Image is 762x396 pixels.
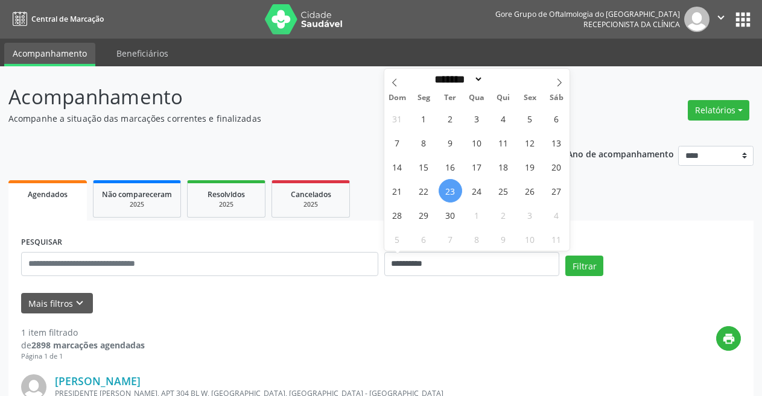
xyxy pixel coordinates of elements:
span: Recepcionista da clínica [583,19,680,30]
strong: 2898 marcações agendadas [31,339,145,351]
select: Month [431,73,484,86]
span: Não compareceram [102,189,172,200]
span: Setembro 2, 2025 [439,107,462,130]
span: Setembro 6, 2025 [545,107,568,130]
span: Qui [490,94,516,102]
span: Setembro 18, 2025 [492,155,515,178]
span: Outubro 1, 2025 [465,203,489,227]
span: Setembro 20, 2025 [545,155,568,178]
div: 2025 [102,200,172,209]
div: 2025 [281,200,341,209]
span: Qua [463,94,490,102]
span: Setembro 24, 2025 [465,179,489,203]
a: Beneficiários [108,43,177,64]
button: Relatórios [688,100,749,121]
button: Filtrar [565,256,603,276]
i: print [722,332,735,345]
span: Setembro 26, 2025 [518,179,542,203]
a: Acompanhamento [4,43,95,66]
span: Outubro 4, 2025 [545,203,568,227]
span: Ter [437,94,463,102]
span: Setembro 19, 2025 [518,155,542,178]
span: Setembro 10, 2025 [465,131,489,154]
span: Setembro 7, 2025 [386,131,409,154]
span: Setembro 28, 2025 [386,203,409,227]
span: Setembro 17, 2025 [465,155,489,178]
span: Setembro 29, 2025 [412,203,436,227]
span: Setembro 25, 2025 [492,179,515,203]
span: Setembro 9, 2025 [439,131,462,154]
p: Acompanhe a situação das marcações correntes e finalizadas [8,112,530,125]
span: Outubro 6, 2025 [412,227,436,251]
div: 2025 [196,200,256,209]
span: Sáb [543,94,570,102]
span: Setembro 13, 2025 [545,131,568,154]
a: [PERSON_NAME] [55,374,141,388]
span: Sex [516,94,543,102]
span: Setembro 23, 2025 [439,179,462,203]
span: Setembro 5, 2025 [518,107,542,130]
span: Cancelados [291,189,331,200]
div: 1 item filtrado [21,326,145,339]
button: print [716,326,741,351]
span: Seg [410,94,437,102]
span: Outubro 10, 2025 [518,227,542,251]
span: Setembro 4, 2025 [492,107,515,130]
span: Outubro 9, 2025 [492,227,515,251]
span: Setembro 21, 2025 [386,179,409,203]
span: Setembro 3, 2025 [465,107,489,130]
span: Dom [384,94,411,102]
span: Outubro 5, 2025 [386,227,409,251]
span: Resolvidos [208,189,245,200]
p: Acompanhamento [8,82,530,112]
span: Setembro 30, 2025 [439,203,462,227]
img: img [684,7,710,32]
span: Outubro 8, 2025 [465,227,489,251]
span: Outubro 3, 2025 [518,203,542,227]
div: Página 1 de 1 [21,351,145,362]
label: PESQUISAR [21,233,62,252]
div: Gore Grupo de Oftalmologia do [GEOGRAPHIC_DATA] [495,9,680,19]
button:  [710,7,732,32]
span: Central de Marcação [31,14,104,24]
span: Setembro 8, 2025 [412,131,436,154]
span: Setembro 14, 2025 [386,155,409,178]
span: Setembro 16, 2025 [439,155,462,178]
span: Setembro 11, 2025 [492,131,515,154]
button: Mais filtroskeyboard_arrow_down [21,293,93,314]
span: Outubro 7, 2025 [439,227,462,251]
button: apps [732,9,754,30]
input: Year [483,73,523,86]
p: Ano de acompanhamento [567,146,674,161]
span: Setembro 27, 2025 [545,179,568,203]
div: de [21,339,145,351]
span: Outubro 2, 2025 [492,203,515,227]
span: Setembro 12, 2025 [518,131,542,154]
span: Setembro 1, 2025 [412,107,436,130]
span: Setembro 22, 2025 [412,179,436,203]
i: keyboard_arrow_down [73,297,86,310]
a: Central de Marcação [8,9,104,29]
i:  [714,11,728,24]
span: Agosto 31, 2025 [386,107,409,130]
span: Outubro 11, 2025 [545,227,568,251]
span: Setembro 15, 2025 [412,155,436,178]
span: Agendados [28,189,68,200]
